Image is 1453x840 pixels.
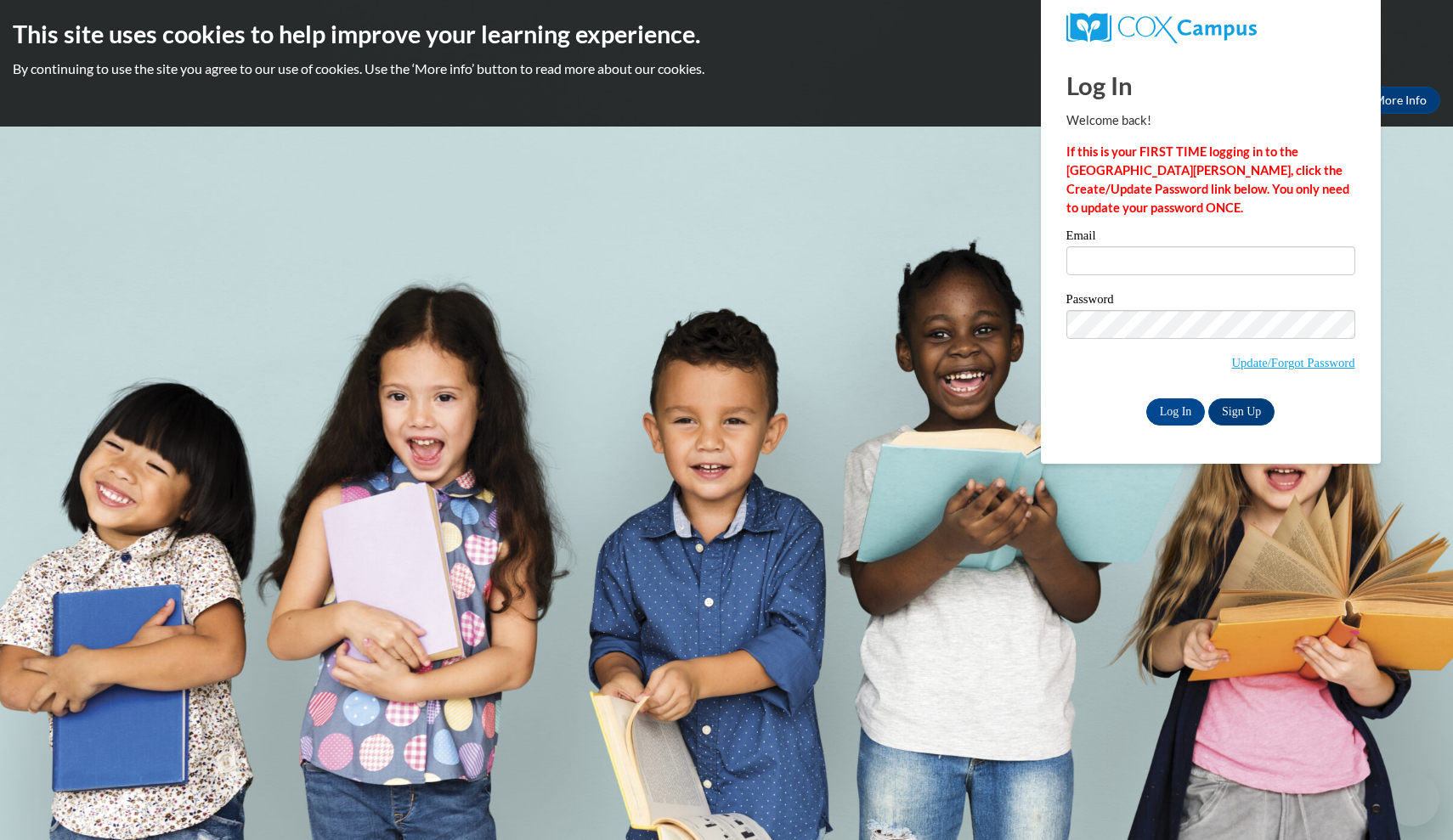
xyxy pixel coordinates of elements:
input: Log In [1146,398,1206,426]
h2: This site uses cookies to help improve your learning experience. [13,17,1440,51]
a: Sign Up [1208,398,1275,426]
a: COX Campus [1066,13,1355,43]
p: By continuing to use the site you agree to our use of cookies. Use the ‘More info’ button to read... [13,59,1440,78]
p: Welcome back! [1066,111,1355,130]
label: Password [1066,293,1355,310]
iframe: Button to launch messaging window [1385,772,1439,826]
a: Update/Forgot Password [1231,356,1354,369]
h1: Log In [1066,68,1355,103]
strong: If this is your FIRST TIME logging in to the [GEOGRAPHIC_DATA][PERSON_NAME], click the Create/Upd... [1066,144,1349,215]
a: More Info [1360,87,1440,114]
img: COX Campus [1066,13,1257,43]
label: Email [1066,229,1355,246]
